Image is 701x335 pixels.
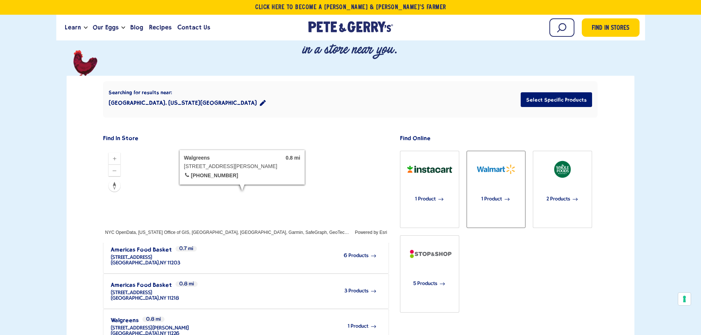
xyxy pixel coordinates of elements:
button: Open the dropdown menu for Learn [84,26,88,29]
span: Blog [130,23,143,32]
a: Our Eggs [90,18,121,38]
a: Blog [127,18,146,38]
button: Your consent preferences for tracking technologies [678,293,691,305]
a: Find in Stores [582,18,640,37]
a: Recipes [146,18,174,38]
input: Search [549,18,574,37]
a: Contact Us [174,18,213,38]
span: Recipes [149,23,171,32]
span: Learn [65,23,81,32]
a: Learn [62,18,84,38]
span: Contact Us [177,23,210,32]
span: Find in Stores [592,24,629,33]
button: Open the dropdown menu for Our Eggs [121,26,125,29]
span: Our Eggs [93,23,118,32]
